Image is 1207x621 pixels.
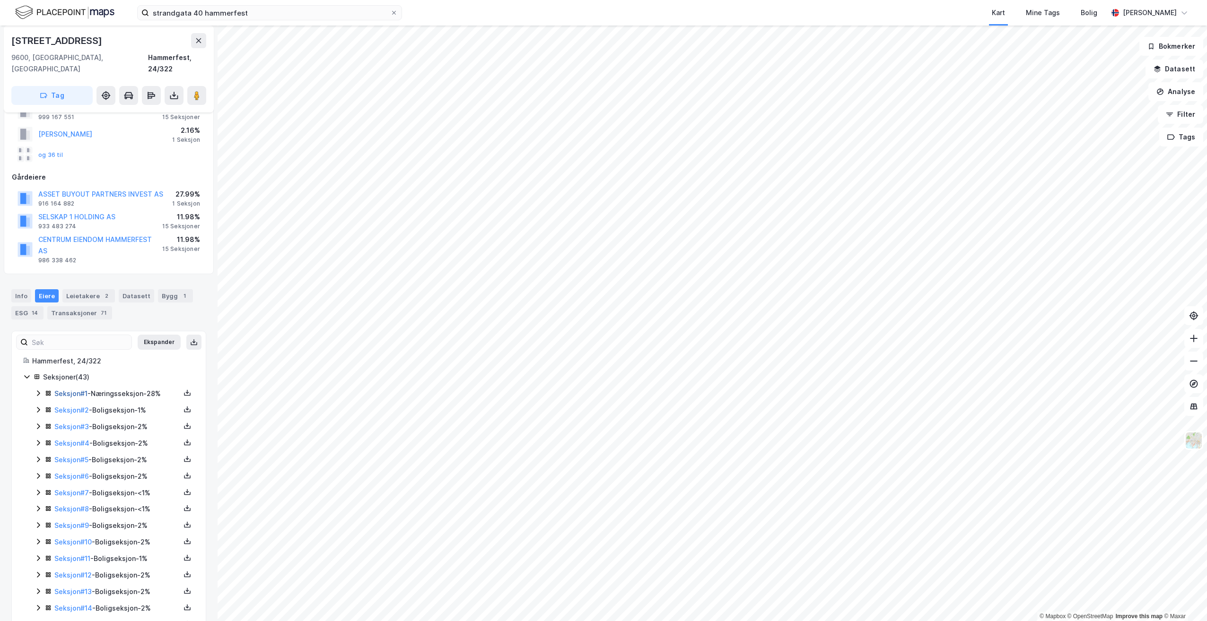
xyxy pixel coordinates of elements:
[54,456,88,464] a: Seksjon#5
[54,603,180,614] div: - Boligseksjon - 2%
[102,291,111,301] div: 2
[11,86,93,105] button: Tag
[54,439,89,447] a: Seksjon#4
[1067,613,1113,620] a: OpenStreetMap
[54,438,180,449] div: - Boligseksjon - 2%
[180,291,189,301] div: 1
[1139,37,1203,56] button: Bokmerker
[54,487,180,499] div: - Boligseksjon - <1%
[162,223,200,230] div: 15 Seksjoner
[1123,7,1177,18] div: [PERSON_NAME]
[54,406,89,414] a: Seksjon#2
[54,405,180,416] div: - Boligseksjon - 1%
[162,245,200,253] div: 15 Seksjoner
[138,335,181,350] button: Ekspander
[54,586,180,597] div: - Boligseksjon - 2%
[54,604,92,612] a: Seksjon#14
[54,505,89,513] a: Seksjon#8
[54,521,89,529] a: Seksjon#9
[172,189,200,200] div: 27.99%
[172,200,200,207] div: 1 Seksjon
[148,52,206,75] div: Hammerfest, 24/322
[54,587,92,595] a: Seksjon#13
[54,503,180,515] div: - Boligseksjon - <1%
[54,489,89,497] a: Seksjon#7
[38,257,76,264] div: 986 338 462
[1148,82,1203,101] button: Analyse
[172,136,200,144] div: 1 Seksjon
[43,371,194,383] div: Seksjoner ( 43 )
[54,421,180,432] div: - Boligseksjon - 2%
[11,33,104,48] div: [STREET_ADDRESS]
[62,289,115,302] div: Leietakere
[15,4,114,21] img: logo.f888ab2527a4732fd821a326f86c7f29.svg
[38,113,74,121] div: 999 167 551
[158,289,193,302] div: Bygg
[32,355,194,367] div: Hammerfest, 24/322
[54,553,180,564] div: - Boligseksjon - 1%
[149,6,390,20] input: Søk på adresse, matrikkel, gårdeiere, leietakere eller personer
[35,289,59,302] div: Eiere
[38,223,76,230] div: 933 483 274
[992,7,1005,18] div: Kart
[1159,128,1203,147] button: Tags
[1116,613,1163,620] a: Improve this map
[119,289,154,302] div: Datasett
[54,569,180,581] div: - Boligseksjon - 2%
[1158,105,1203,124] button: Filter
[54,454,180,466] div: - Boligseksjon - 2%
[162,113,200,121] div: 15 Seksjoner
[54,536,180,548] div: - Boligseksjon - 2%
[47,306,112,319] div: Transaksjoner
[12,172,206,183] div: Gårdeiere
[54,571,92,579] a: Seksjon#12
[99,308,108,318] div: 71
[162,234,200,245] div: 11.98%
[1040,613,1066,620] a: Mapbox
[54,472,89,480] a: Seksjon#6
[38,200,74,207] div: 916 164 882
[28,335,131,349] input: Søk
[11,306,44,319] div: ESG
[1026,7,1060,18] div: Mine Tags
[54,423,89,431] a: Seksjon#3
[54,388,180,399] div: - Næringsseksjon - 28%
[1185,431,1203,449] img: Z
[162,211,200,223] div: 11.98%
[30,308,40,318] div: 14
[54,389,87,397] a: Seksjon#1
[54,471,180,482] div: - Boligseksjon - 2%
[1081,7,1097,18] div: Bolig
[11,289,31,302] div: Info
[172,125,200,136] div: 2.16%
[1146,60,1203,78] button: Datasett
[54,554,90,562] a: Seksjon#11
[11,52,148,75] div: 9600, [GEOGRAPHIC_DATA], [GEOGRAPHIC_DATA]
[54,520,180,531] div: - Boligseksjon - 2%
[54,538,92,546] a: Seksjon#10
[1160,576,1207,621] iframe: Chat Widget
